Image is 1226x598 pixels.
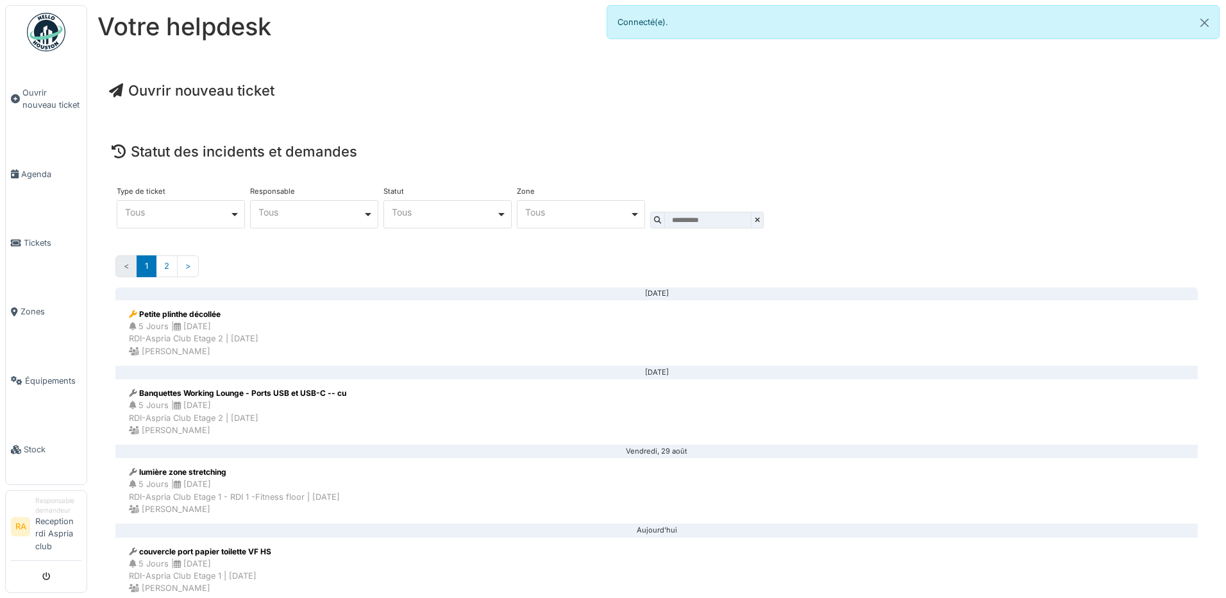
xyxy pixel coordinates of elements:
div: Responsable demandeur [35,496,81,516]
a: 1 [137,255,156,277]
span: Agenda [21,168,81,180]
li: RA [11,517,30,536]
div: 5 Jours | [DATE] RDI-Aspria Club Etage 1 | [DATE] [PERSON_NAME] [129,558,271,595]
div: lumière zone stretching [129,466,340,478]
div: Vendredi, 29 août [126,451,1188,452]
a: Suivant [177,255,199,277]
div: Petite plinthe décollée [129,309,258,320]
a: Zones [6,277,87,346]
a: RA Responsable demandeurReception rdi Aspria club [11,496,81,561]
li: Reception rdi Aspria club [35,496,81,558]
div: 5 Jours | [DATE] RDI-Aspria Club Etage 2 | [DATE] [PERSON_NAME] [129,399,346,436]
span: Stock [24,443,81,456]
a: Tickets [6,209,87,277]
div: Tous [125,209,230,216]
a: Ouvrir nouveau ticket [109,82,274,99]
div: [DATE] [126,372,1188,373]
span: Tickets [24,237,81,249]
nav: Pages [115,255,1198,287]
div: Connecté(e). [607,5,1220,39]
label: Zone [517,188,535,195]
div: Tous [525,209,630,216]
div: Tous [258,209,363,216]
div: Aujourd'hui [126,530,1188,531]
label: Statut [383,188,404,195]
div: Tous [392,209,496,216]
div: [DATE] [126,293,1188,295]
a: Agenda [6,140,87,209]
a: Équipements [6,346,87,415]
div: couvercle port papier toilette VF HS [129,546,271,558]
div: 5 Jours | [DATE] RDI-Aspria Club Etage 2 | [DATE] [PERSON_NAME] [129,320,258,357]
a: Ouvrir nouveau ticket [6,58,87,140]
label: Responsable [250,188,295,195]
a: 2 [156,255,178,277]
span: Équipements [25,375,81,387]
h4: Statut des incidents et demandes [112,143,1202,160]
div: 5 Jours | [DATE] RDI-Aspria Club Etage 1 - RDI 1 -Fitness floor | [DATE] [PERSON_NAME] [129,478,340,515]
span: Ouvrir nouveau ticket [22,87,81,111]
div: Banquettes Working Lounge - Ports USB et USB-C -- cu [129,388,346,399]
a: Banquettes Working Lounge - Ports USB et USB-C -- cu 5 Jours |[DATE]RDI-Aspria Club Etage 2 | [DA... [115,379,1198,445]
img: Badge_color-CXgf-gQk.svg [27,13,65,51]
span: Zones [21,305,81,318]
a: lumière zone stretching 5 Jours |[DATE]RDI-Aspria Club Etage 1 - RDI 1 -Fitness floor | [DATE] [P... [115,457,1198,524]
a: Petite plinthe décollée 5 Jours |[DATE]RDI-Aspria Club Etage 2 | [DATE] [PERSON_NAME] [115,300,1198,366]
button: Close [1190,6,1219,40]
label: Type de ticket [117,188,165,195]
a: Stock [6,415,87,484]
